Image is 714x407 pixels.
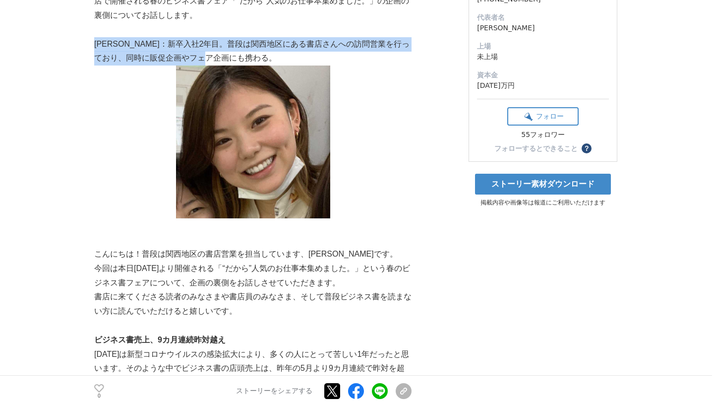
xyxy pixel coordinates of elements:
dt: 代表者名 [477,12,609,23]
p: [DATE]は新型コロナウイルスの感染拡大により、多くの人にとって苦しい1年だったと思います。そのような中でビジネス書の店頭売上は、昨年の5月より9カ月連続で昨対を超えています（日販店頭売り上げ... [94,347,412,405]
dd: 未上場 [477,52,609,62]
p: [PERSON_NAME]：新卒入社2年目。普段は関西地区にある書店さんへの訪問営業を行っており、同時に販促企画やフェア企画にも携わる。 [94,37,412,66]
a: ストーリー素材ダウンロード [475,174,611,195]
dd: [DATE]万円 [477,80,609,91]
button: フォロー [507,107,579,126]
dt: 上場 [477,41,609,52]
p: こんにちは！普段は関西地区の書店営業を担当しています、[PERSON_NAME]です。 [94,247,412,262]
p: ストーリーをシェアする [236,387,312,396]
p: 掲載内容や画像等は報道にご利用いただけます [469,199,617,207]
p: 今回は本日[DATE]より開催される「“だから”人気のお仕事本集めました。」という春のビジネス書フェアについて、企画の裏側をお話しさせていただきます。 [94,262,412,290]
strong: ビジネス書売上、9カ月連続昨対越え [94,336,226,344]
div: 55フォロワー [507,131,579,139]
img: thumbnail_40c1ec50-7748-11eb-a0ac-f7e520450787.jpg [176,66,330,218]
span: ？ [583,145,590,152]
p: 書店に来てくださる読者のみなさまや書店員のみなさま、そして普段ビジネス書を読まない方に読んでいただけると嬉しいです。 [94,290,412,319]
dt: 資本金 [477,70,609,80]
div: フォローするとできること [494,145,578,152]
button: ？ [582,143,592,153]
p: 0 [94,394,104,399]
dd: [PERSON_NAME] [477,23,609,33]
